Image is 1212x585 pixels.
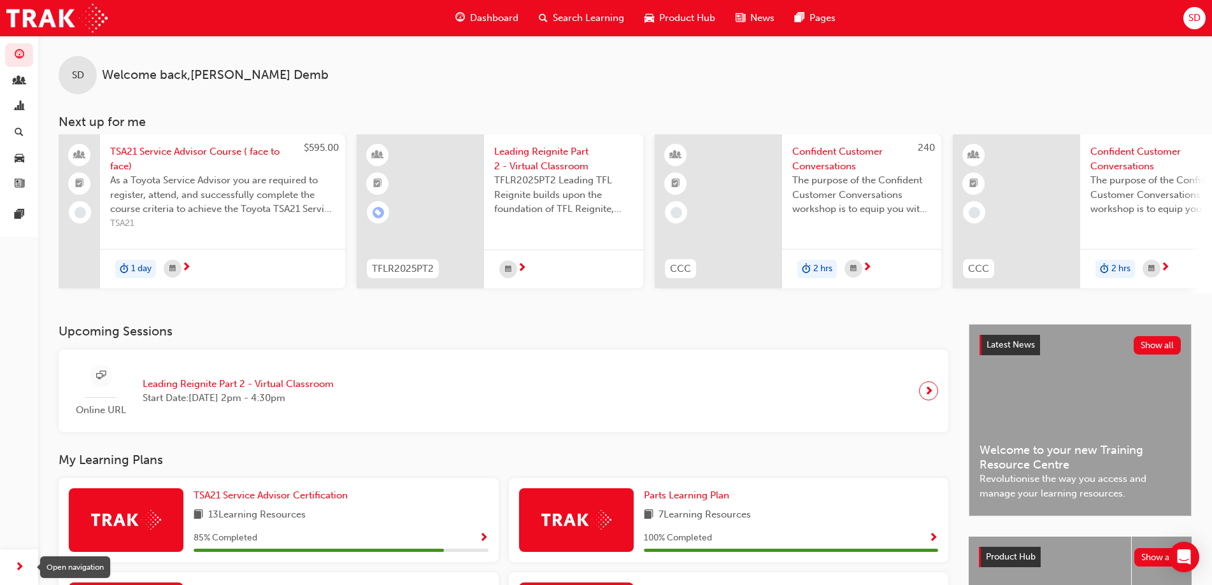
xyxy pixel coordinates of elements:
[59,324,948,339] h3: Upcoming Sessions
[553,11,624,25] span: Search Learning
[15,101,24,113] span: chart-icon
[659,11,715,25] span: Product Hub
[969,324,1192,516] a: Latest NewsShow allWelcome to your new Training Resource CentreRevolutionise the way you access a...
[671,207,682,218] span: learningRecordVerb_NONE-icon
[655,134,941,288] a: 240CCCConfident Customer ConversationsThe purpose of the Confident Customer Conversations worksho...
[802,261,811,278] span: duration-icon
[725,5,785,31] a: news-iconNews
[850,261,857,277] span: calendar-icon
[208,507,306,523] span: 13 Learning Resources
[634,5,725,31] a: car-iconProduct Hub
[659,507,751,523] span: 7 Learning Resources
[304,142,339,153] span: $595.00
[59,134,345,288] a: $595.00TSA21 Service Advisor Course ( face to face)As a Toyota Service Advisor you are required t...
[1134,336,1181,355] button: Show all
[980,472,1181,500] span: Revolutionise the way you access and manage your learning resources.
[979,547,1181,567] a: Product HubShow all
[131,262,152,276] span: 1 day
[644,490,729,501] span: Parts Learning Plan
[809,11,836,25] span: Pages
[143,391,334,405] span: Start Date: [DATE] 2pm - 4:30pm
[373,207,384,218] span: learningRecordVerb_ENROLL-icon
[1100,261,1109,278] span: duration-icon
[969,147,978,164] span: learningResourceType_INSTRUCTOR_LED-icon
[541,510,611,530] img: Trak
[373,176,382,192] span: booktick-icon
[813,262,832,276] span: 2 hrs
[529,5,634,31] a: search-iconSearch Learning
[72,68,84,83] span: SD
[15,560,24,575] span: next-icon
[1134,548,1182,567] button: Show all
[169,261,176,277] span: calendar-icon
[980,335,1181,355] a: Latest NewsShow all
[182,262,191,274] span: next-icon
[357,134,643,288] a: TFLR2025PT2Leading Reignite Part 2 - Virtual ClassroomTFLR2025PT2 Leading TFL Reignite builds upo...
[102,68,329,83] span: Welcome back , [PERSON_NAME] Demb
[194,507,203,523] span: book-icon
[96,368,106,384] span: sessionType_ONLINE_URL-icon
[40,556,110,578] div: Open navigation
[15,179,24,190] span: news-icon
[479,530,488,546] button: Show Progress
[6,4,108,32] img: Trak
[75,207,86,218] span: learningRecordVerb_NONE-icon
[792,173,931,216] span: The purpose of the Confident Customer Conversations workshop is to equip you with tools to commun...
[1188,11,1201,25] span: SD
[59,453,948,467] h3: My Learning Plans
[455,10,465,26] span: guage-icon
[517,263,527,274] span: next-icon
[373,147,382,164] span: learningResourceType_INSTRUCTOR_LED-icon
[194,490,348,501] span: TSA21 Service Advisor Certification
[75,176,84,192] span: booktick-icon
[479,533,488,544] span: Show Progress
[69,360,938,423] a: Online URLLeading Reignite Part 2 - Virtual ClassroomStart Date:[DATE] 2pm - 4:30pm
[670,262,691,276] span: CCC
[644,531,712,546] span: 100 % Completed
[986,551,1036,562] span: Product Hub
[1148,261,1155,277] span: calendar-icon
[69,403,132,418] span: Online URL
[15,209,24,221] span: pages-icon
[1111,262,1130,276] span: 2 hrs
[785,5,846,31] a: pages-iconPages
[980,443,1181,472] span: Welcome to your new Training Resource Centre
[120,261,129,278] span: duration-icon
[968,262,989,276] span: CCC
[15,50,24,61] span: guage-icon
[918,142,935,153] span: 240
[110,216,335,231] span: TSA21
[671,147,680,164] span: learningResourceType_INSTRUCTOR_LED-icon
[795,10,804,26] span: pages-icon
[445,5,529,31] a: guage-iconDashboard
[644,507,653,523] span: book-icon
[194,488,353,503] a: TSA21 Service Advisor Certification
[645,10,654,26] span: car-icon
[372,262,434,276] span: TFLR2025PT2
[792,144,931,173] span: Confident Customer Conversations
[38,115,1212,129] h3: Next up for me
[644,488,734,503] a: Parts Learning Plan
[539,10,548,26] span: search-icon
[750,11,774,25] span: News
[505,262,511,278] span: calendar-icon
[15,153,24,164] span: car-icon
[15,127,24,139] span: search-icon
[987,339,1035,350] span: Latest News
[671,176,680,192] span: booktick-icon
[1169,542,1199,572] div: Open Intercom Messenger
[15,76,24,87] span: people-icon
[110,144,335,173] span: TSA21 Service Advisor Course ( face to face)
[143,377,334,391] span: Leading Reignite Part 2 - Virtual Classroom
[969,207,980,218] span: learningRecordVerb_NONE-icon
[1183,7,1206,29] button: SD
[494,144,633,173] span: Leading Reignite Part 2 - Virtual Classroom
[969,176,978,192] span: booktick-icon
[924,382,934,400] span: next-icon
[470,11,518,25] span: Dashboard
[929,530,938,546] button: Show Progress
[929,533,938,544] span: Show Progress
[736,10,745,26] span: news-icon
[494,173,633,216] span: TFLR2025PT2 Leading TFL Reignite builds upon the foundation of TFL Reignite, reaffirming our comm...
